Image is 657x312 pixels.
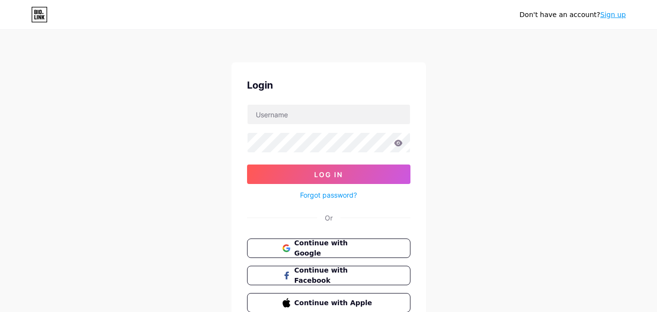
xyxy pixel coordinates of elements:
[294,298,374,308] span: Continue with Apple
[247,266,410,285] button: Continue with Facebook
[519,10,626,20] div: Don't have an account?
[247,165,410,184] button: Log In
[294,265,374,286] span: Continue with Facebook
[294,238,374,258] span: Continue with Google
[600,11,626,18] a: Sign up
[314,170,343,179] span: Log In
[248,105,410,124] input: Username
[247,239,410,258] button: Continue with Google
[325,213,333,223] div: Or
[247,78,410,92] div: Login
[300,190,357,200] a: Forgot password?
